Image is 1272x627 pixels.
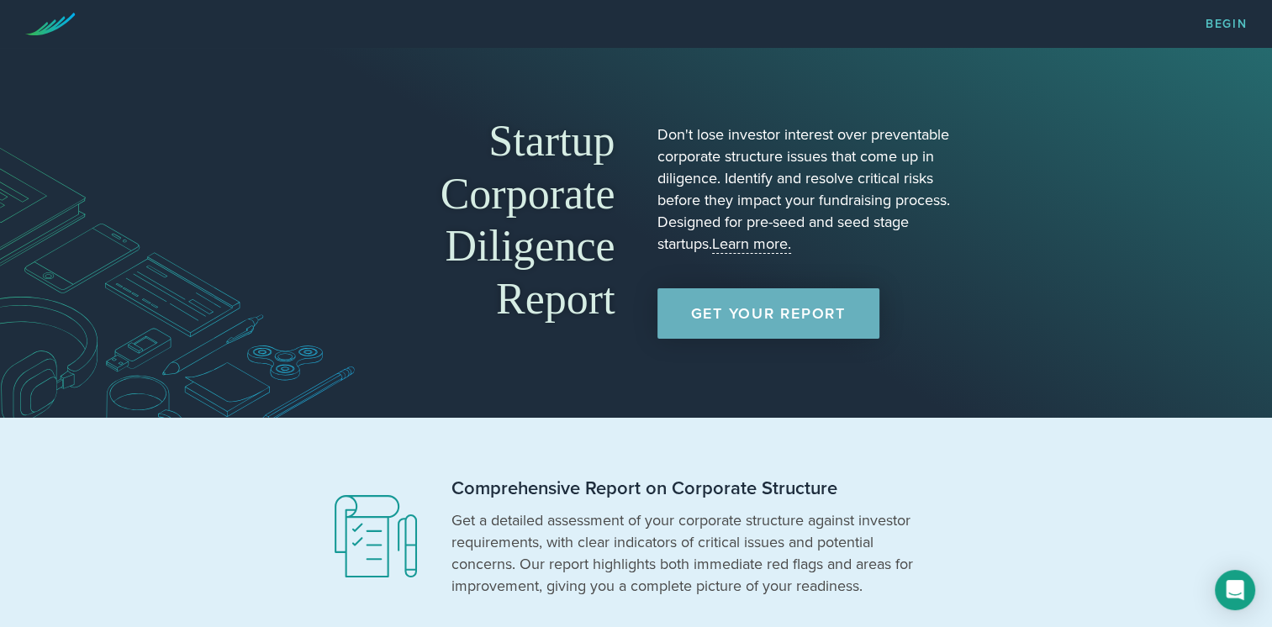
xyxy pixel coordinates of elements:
p: Don't lose investor interest over preventable corporate structure issues that come up in diligenc... [657,124,956,255]
a: Get Your Report [657,288,879,339]
div: Open Intercom Messenger [1215,570,1255,610]
a: Learn more. [712,234,791,254]
a: Begin [1206,18,1247,30]
h2: Comprehensive Report on Corporate Structure [451,477,922,501]
p: Get a detailed assessment of your corporate structure against investor requirements, with clear i... [451,509,922,597]
h1: Startup Corporate Diligence Report [317,115,615,325]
